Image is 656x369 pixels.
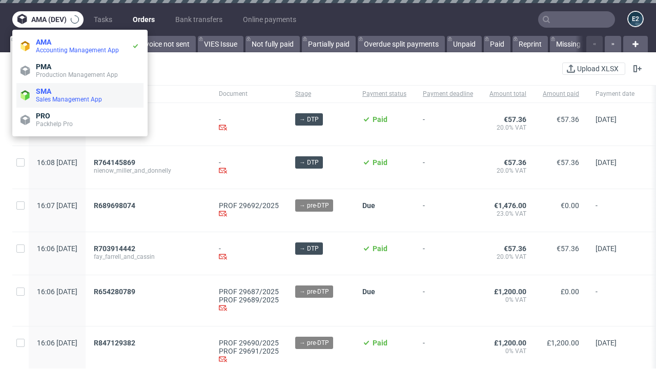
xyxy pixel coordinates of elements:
span: Accounting Management App [36,47,119,54]
span: €57.36 [504,115,526,124]
span: → DTP [299,115,319,124]
span: ama (dev) [31,16,67,23]
span: R847129382 [94,339,135,347]
a: Online payments [237,11,302,28]
a: Overdue split payments [358,36,445,52]
span: → pre-DTP [299,338,329,347]
span: AMA [36,38,51,46]
span: €57.36 [557,115,579,124]
span: → pre-DTP [299,287,329,296]
a: R847129382 [94,339,137,347]
span: 20.0% VAT [489,124,526,132]
span: Payment status [362,90,406,98]
span: 0% VAT [489,347,526,355]
button: Upload XLSX [562,63,625,75]
span: fay_farrell_and_cassin [94,253,202,261]
span: Production Management App [36,71,118,78]
span: - [423,244,473,262]
span: PRO [36,112,50,120]
span: €57.36 [504,158,526,167]
a: PROPackhelp Pro [16,108,143,132]
span: 16:08 [DATE] [37,158,77,167]
span: Paid [373,339,387,347]
span: [DATE] [596,115,617,124]
span: thiel_llc [94,124,202,132]
span: Payment deadline [423,90,473,98]
a: PROF 29690/2025 [219,339,279,347]
span: 23.0% VAT [489,210,526,218]
span: Upload XLSX [575,65,621,72]
a: Missing invoice [550,36,610,52]
span: £0.00 [561,288,579,296]
a: Orders [127,11,161,28]
span: €57.36 [504,244,526,253]
span: → DTP [299,158,319,167]
a: PROF 29687/2025 [219,288,279,296]
span: 16:07 [DATE] [37,201,77,210]
span: → pre-DTP [299,201,329,210]
span: R703914442 [94,244,135,253]
span: Order ID [94,90,202,98]
span: €1,476.00 [494,201,526,210]
button: ama (dev) [12,11,84,28]
span: 0% VAT [489,296,526,304]
span: Amount total [489,90,526,98]
span: R764145869 [94,158,135,167]
a: PMAProduction Management App [16,58,143,83]
span: Sales Management App [36,96,102,103]
figcaption: e2 [628,12,643,26]
span: - [423,201,473,219]
span: R654280789 [94,288,135,296]
span: SMA [36,87,51,95]
span: 16:06 [DATE] [37,339,77,347]
span: £1,200.00 [494,339,526,347]
span: [DATE] [596,244,617,253]
span: Stage [295,90,346,98]
span: [DATE] [596,158,617,167]
span: R689698074 [94,201,135,210]
a: Bank transfers [169,11,229,28]
span: - [423,115,473,133]
a: VIES Issue [198,36,243,52]
span: Document [219,90,279,98]
a: R703914442 [94,244,137,253]
span: Due [362,288,375,296]
span: Amount paid [543,90,579,98]
div: - [219,115,279,133]
span: Paid [373,115,387,124]
a: Unpaid [447,36,482,52]
span: £1,200.00 [547,339,579,347]
span: 16:06 [DATE] [37,244,77,253]
span: PMA [36,63,51,71]
a: All [10,36,39,52]
span: Paid [373,158,387,167]
span: 20.0% VAT [489,167,526,175]
span: €57.36 [557,158,579,167]
span: - [423,339,473,365]
div: - [219,158,279,176]
a: Not fully paid [245,36,300,52]
div: - [219,244,279,262]
span: Due [362,201,375,210]
a: PROF 29689/2025 [219,296,279,304]
a: SMASales Management App [16,83,143,108]
a: Reprint [512,36,548,52]
a: Tasks [88,11,118,28]
a: R689698074 [94,201,137,210]
span: - [596,288,634,314]
span: Payment date [596,90,634,98]
span: €0.00 [561,201,579,210]
span: - [596,201,634,219]
span: 20.0% VAT [489,253,526,261]
a: R764145869 [94,158,137,167]
a: Invoice not sent [133,36,196,52]
span: Paid [373,244,387,253]
a: Paid [484,36,510,52]
span: €57.36 [557,244,579,253]
span: - [423,158,473,176]
span: nienow_miller_and_donnelly [94,167,202,175]
a: PROF 29691/2025 [219,347,279,355]
a: Partially paid [302,36,356,52]
a: PROF 29692/2025 [219,201,279,210]
span: - [423,288,473,314]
